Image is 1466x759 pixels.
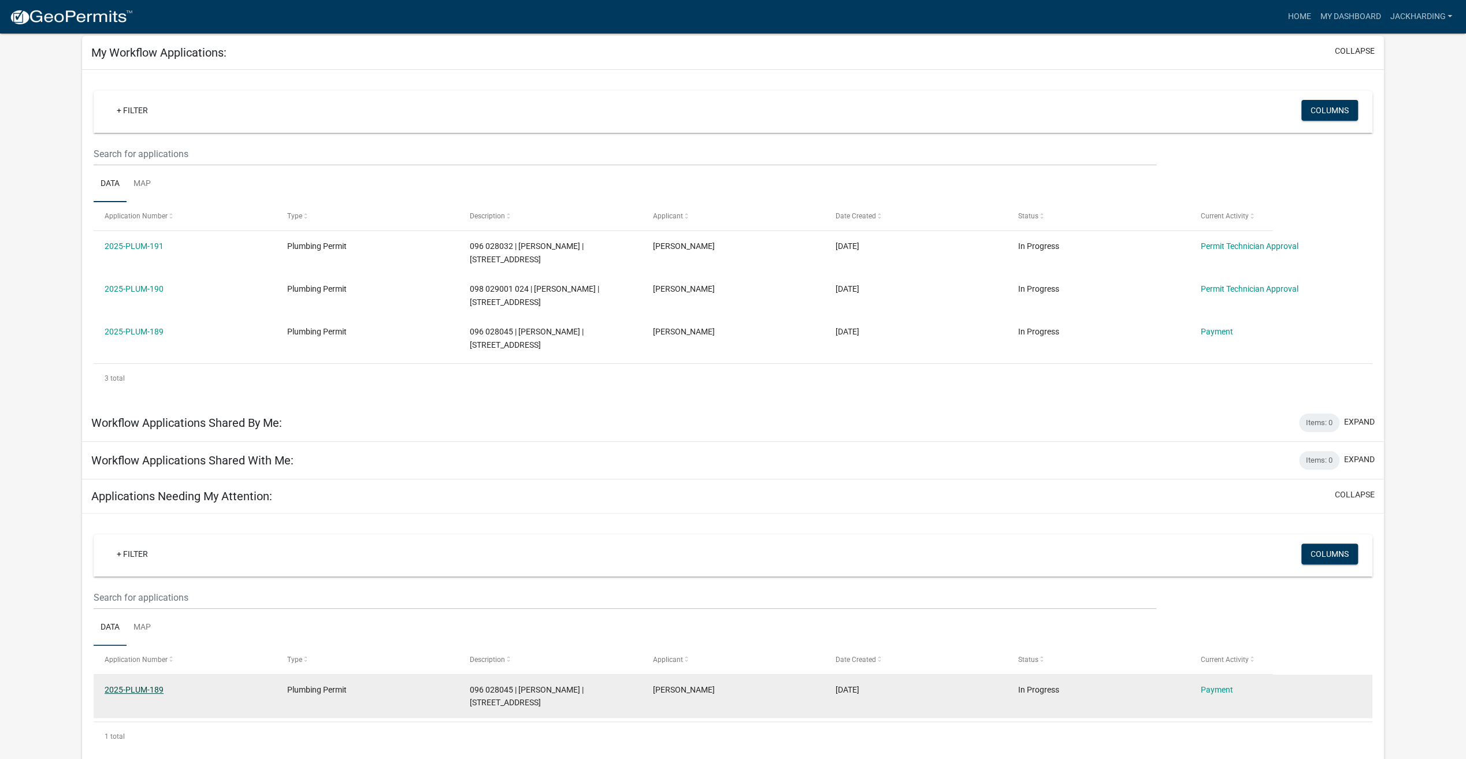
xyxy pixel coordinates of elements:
[1301,100,1358,121] button: Columns
[94,142,1156,166] input: Search for applications
[652,327,714,336] span: Jack Harding
[105,327,164,336] a: 2025-PLUM-189
[276,646,459,674] datatable-header-cell: Type
[91,416,282,430] h5: Workflow Applications Shared By Me:
[1335,45,1375,57] button: collapse
[107,544,157,564] a: + Filter
[287,685,347,694] span: Plumbing Permit
[652,212,682,220] span: Applicant
[1018,685,1059,694] span: In Progress
[91,453,294,467] h5: Workflow Applications Shared With Me:
[1283,6,1315,28] a: Home
[641,646,824,674] datatable-header-cell: Applicant
[1315,6,1385,28] a: My Dashboard
[105,685,164,694] a: 2025-PLUM-189
[1018,656,1038,664] span: Status
[1190,646,1372,674] datatable-header-cell: Current Activity
[287,656,302,664] span: Type
[470,241,584,264] span: 096 028032 | Jack Harding | 63 Keys Ferry St
[127,609,158,646] a: Map
[824,202,1007,230] datatable-header-cell: Date Created
[641,202,824,230] datatable-header-cell: Applicant
[94,202,276,230] datatable-header-cell: Application Number
[1201,212,1249,220] span: Current Activity
[652,656,682,664] span: Applicant
[836,685,859,694] span: 09/18/2025
[1299,414,1339,432] div: Items: 0
[287,241,347,251] span: Plumbing Permit
[836,656,876,664] span: Date Created
[94,364,1372,393] div: 3 total
[1007,646,1190,674] datatable-header-cell: Status
[1201,656,1249,664] span: Current Activity
[836,327,859,336] span: 09/18/2025
[1299,451,1339,470] div: Items: 0
[1201,284,1298,293] a: Permit Technician Approval
[276,202,459,230] datatable-header-cell: Type
[1201,685,1233,694] a: Payment
[1201,327,1233,336] a: Payment
[287,212,302,220] span: Type
[459,202,641,230] datatable-header-cell: Description
[470,212,505,220] span: Description
[1385,6,1457,28] a: JackHarding
[652,284,714,293] span: Jack Harding
[836,212,876,220] span: Date Created
[836,241,859,251] span: 09/18/2025
[287,284,347,293] span: Plumbing Permit
[1301,544,1358,564] button: Columns
[470,685,584,708] span: 096 028045 | Jack Harding | 63 Keys Ferry St
[105,656,168,664] span: Application Number
[105,241,164,251] a: 2025-PLUM-191
[470,656,505,664] span: Description
[1190,202,1372,230] datatable-header-cell: Current Activity
[127,166,158,203] a: Map
[287,327,347,336] span: Plumbing Permit
[459,646,641,674] datatable-header-cell: Description
[1018,284,1059,293] span: In Progress
[1335,489,1375,501] button: collapse
[1018,327,1059,336] span: In Progress
[82,70,1384,404] div: collapse
[836,284,859,293] span: 09/18/2025
[94,646,276,674] datatable-header-cell: Application Number
[652,241,714,251] span: Jack Harding
[470,284,599,307] span: 098 029001 024 | Jack Harding | 63 Keys Ferry St
[91,46,227,59] h5: My Workflow Applications:
[105,284,164,293] a: 2025-PLUM-190
[94,586,1156,609] input: Search for applications
[107,100,157,121] a: + Filter
[94,166,127,203] a: Data
[652,685,714,694] span: Jack Harding
[94,609,127,646] a: Data
[91,489,272,503] h5: Applications Needing My Attention:
[1201,241,1298,251] a: Permit Technician Approval
[94,722,1372,751] div: 1 total
[1018,212,1038,220] span: Status
[470,327,584,349] span: 096 028045 | Jack Harding | 63 Keys Ferry St
[1344,416,1375,428] button: expand
[1018,241,1059,251] span: In Progress
[1007,202,1190,230] datatable-header-cell: Status
[105,212,168,220] span: Application Number
[824,646,1007,674] datatable-header-cell: Date Created
[1344,453,1375,466] button: expand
